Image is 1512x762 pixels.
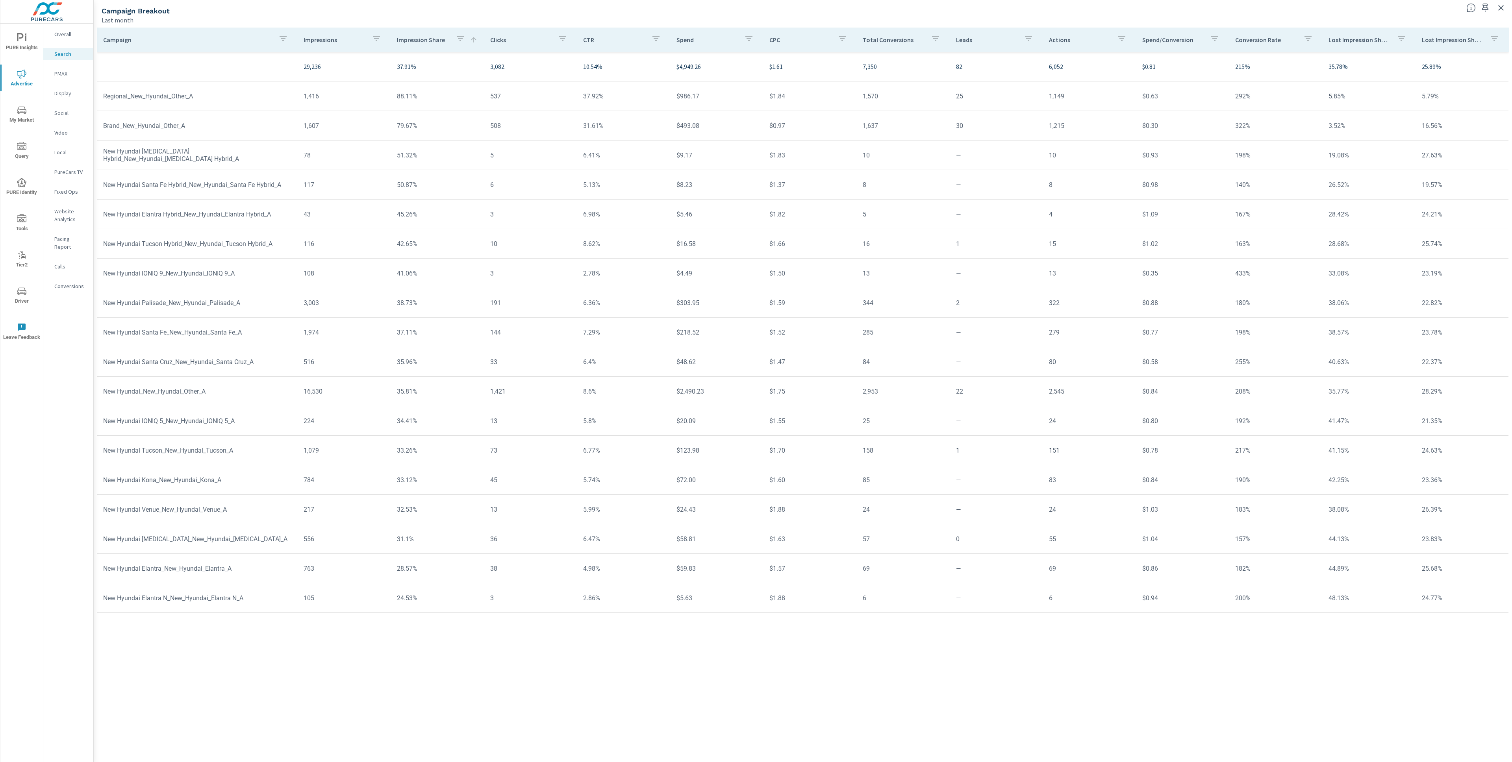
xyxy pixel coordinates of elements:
[763,470,856,490] td: $1.60
[763,381,856,401] td: $1.75
[670,352,763,372] td: $48.62
[54,109,87,117] p: Social
[856,263,950,283] td: 13
[484,352,577,372] td: 33
[490,36,552,44] p: Clicks
[3,214,41,233] span: Tools
[3,142,41,161] span: Query
[54,282,87,290] p: Conversions
[297,234,391,254] td: 116
[1136,145,1229,165] td: $0.93
[577,440,670,461] td: 6.77%
[670,559,763,579] td: $59.83
[950,322,1043,342] td: —
[3,178,41,197] span: PURE Identity
[97,116,297,136] td: Brand_New_Hyundai_Other_A
[43,107,93,119] div: Social
[670,411,763,431] td: $20.09
[3,250,41,270] span: Tier2
[397,62,478,71] p: 37.91%
[950,116,1043,136] td: 30
[1229,470,1322,490] td: 190%
[763,145,856,165] td: $1.83
[304,62,384,71] p: 29,236
[97,381,297,401] td: New Hyundai_New_Hyundai_Other_A
[1322,86,1416,106] td: 5.85%
[670,381,763,401] td: $2,490.23
[950,470,1043,490] td: —
[54,188,87,196] p: Fixed Ops
[97,86,297,106] td: Regional_New_Hyundai_Other_A
[1043,263,1136,283] td: 13
[391,322,484,342] td: 37.11%
[856,352,950,372] td: 84
[856,145,950,165] td: 10
[391,559,484,579] td: 28.57%
[577,411,670,431] td: 5.8%
[1416,381,1509,401] td: 28.29%
[676,36,738,44] p: Spend
[763,175,856,195] td: $1.37
[1416,145,1509,165] td: 27.63%
[577,529,670,549] td: 6.47%
[863,36,925,44] p: Total Conversions
[577,175,670,195] td: 5.13%
[397,36,449,44] p: Impression Share
[856,322,950,342] td: 285
[391,499,484,520] td: 32.53%
[1416,499,1509,520] td: 26.39%
[1229,411,1322,431] td: 192%
[97,141,297,169] td: New Hyundai [MEDICAL_DATA] Hybrid_New_Hyundai_[MEDICAL_DATA] Hybrid_A
[43,48,93,60] div: Search
[1136,293,1229,313] td: $0.88
[391,411,484,431] td: 34.41%
[391,529,484,549] td: 31.1%
[54,129,87,137] p: Video
[577,322,670,342] td: 7.29%
[1136,499,1229,520] td: $1.03
[54,70,87,78] p: PMAX
[484,559,577,579] td: 38
[950,263,1043,283] td: —
[676,62,757,71] p: $4,949.26
[484,263,577,283] td: 3
[1136,440,1229,461] td: $0.78
[1229,116,1322,136] td: 322%
[1043,381,1136,401] td: 2,545
[1416,234,1509,254] td: 25.74%
[97,234,297,254] td: New Hyundai Tucson Hybrid_New_Hyundai_Tucson Hybrid_A
[1416,352,1509,372] td: 22.37%
[670,322,763,342] td: $218.52
[1043,440,1136,461] td: 151
[43,166,93,178] div: PureCars TV
[1142,62,1223,71] p: $0.81
[54,50,87,58] p: Search
[763,204,856,224] td: $1.82
[297,440,391,461] td: 1,079
[297,116,391,136] td: 1,607
[3,33,41,52] span: PURE Insights
[1322,322,1416,342] td: 38.57%
[670,204,763,224] td: $5.46
[856,293,950,313] td: 344
[1416,116,1509,136] td: 16.56%
[1229,440,1322,461] td: 217%
[1136,263,1229,283] td: $0.35
[950,234,1043,254] td: 1
[43,87,93,99] div: Display
[950,145,1043,165] td: —
[43,127,93,139] div: Video
[1235,36,1297,44] p: Conversion Rate
[102,7,170,15] h5: Campaign Breakout
[97,529,297,549] td: New Hyundai [MEDICAL_DATA]_New_Hyundai_[MEDICAL_DATA]_A
[1043,145,1136,165] td: 10
[484,322,577,342] td: 144
[391,263,484,283] td: 41.06%
[484,440,577,461] td: 73
[484,116,577,136] td: 508
[1422,36,1484,44] p: Lost Impression Share Budget
[670,293,763,313] td: $303.95
[769,36,831,44] p: CPC
[1322,499,1416,520] td: 38.08%
[950,381,1043,401] td: 22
